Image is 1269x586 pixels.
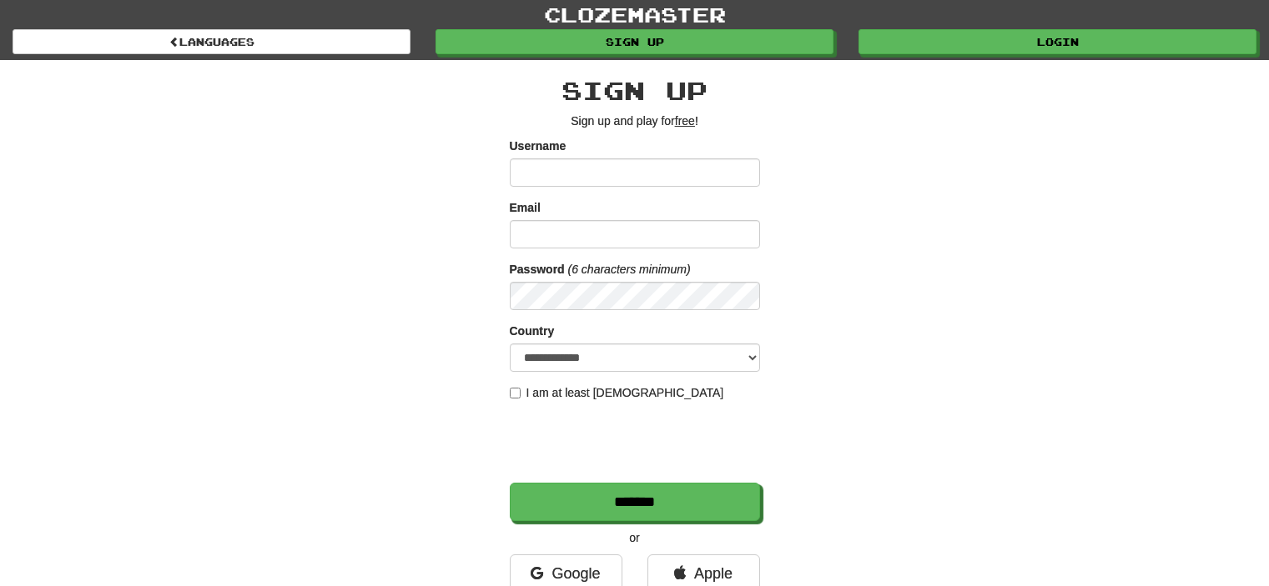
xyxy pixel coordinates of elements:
u: free [675,114,695,128]
label: Email [510,199,541,216]
p: or [510,529,760,546]
label: Password [510,261,565,278]
p: Sign up and play for ! [510,113,760,129]
a: Login [859,29,1256,54]
label: Username [510,138,567,154]
h2: Sign up [510,77,760,104]
em: (6 characters minimum) [568,263,691,276]
iframe: reCAPTCHA [510,409,763,474]
a: Sign up [436,29,833,54]
input: I am at least [DEMOGRAPHIC_DATA] [510,388,521,398]
label: Country [510,323,555,339]
label: I am at least [DEMOGRAPHIC_DATA] [510,384,724,401]
a: Languages [13,29,410,54]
